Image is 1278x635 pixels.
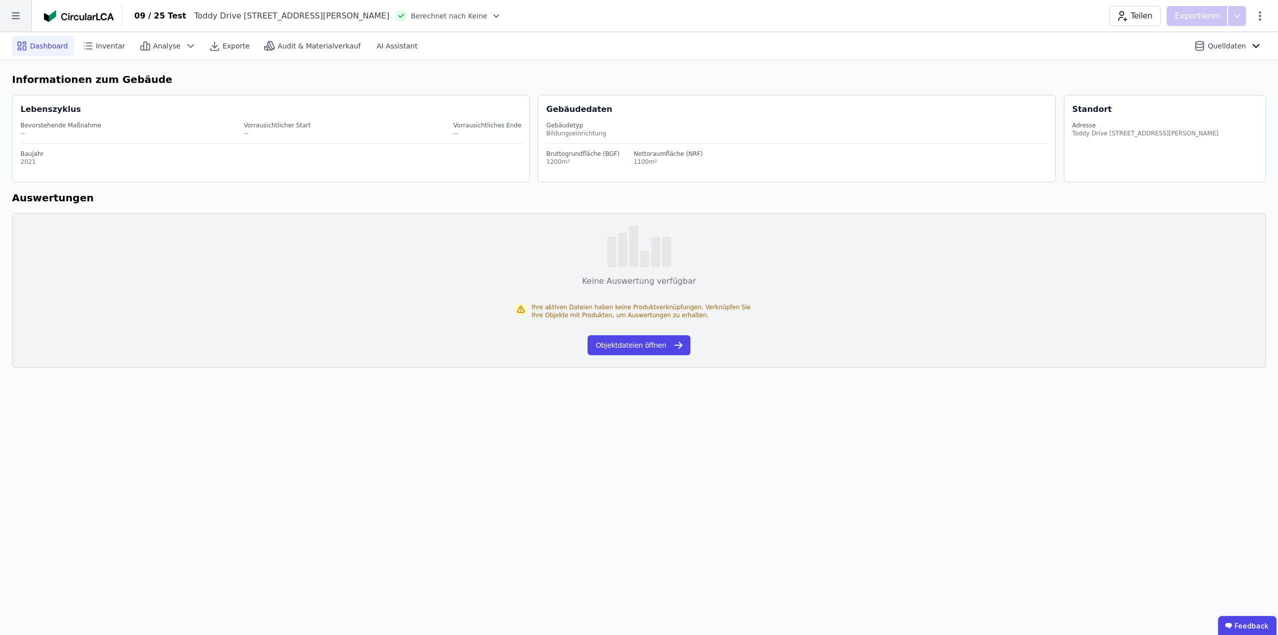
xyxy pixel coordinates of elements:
div: Keine Auswertung verfügbar [582,275,696,287]
div: Baujahr [20,150,523,158]
span: Analyse [153,41,181,51]
h6: Auswertungen [12,190,1266,205]
div: Adresse [1072,121,1219,129]
img: Concular [44,10,114,22]
div: Ihre aktiven Dateien haben keine Produktverknüpfungen. Verknüpfen Sie Ihre Objekte mit Produkten,... [532,303,764,319]
h6: Informationen zum Gebäude [12,72,1266,87]
span: Dashboard [30,41,68,51]
span: Inventar [96,41,125,51]
div: Nettoraumfläche (NRF) [634,150,703,158]
span: Berechnet nach Keine [411,11,487,21]
button: Teilen [1109,6,1161,26]
div: 1100m² [634,158,703,166]
div: Standort [1072,103,1112,115]
div: 09 / 25 Test [134,10,186,22]
div: -- [244,129,311,137]
div: Toddy Drive [STREET_ADDRESS][PERSON_NAME] [186,10,389,22]
span: Audit & Materialverkauf [278,41,360,51]
div: 2021 [20,158,523,166]
div: Toddy Drive [STREET_ADDRESS][PERSON_NAME] [1072,129,1219,137]
img: empty-state [607,226,671,267]
div: Bruttogrundfläche (BGF) [546,150,620,158]
div: 1200m² [546,158,620,166]
span: Exporte [223,41,250,51]
div: -- [453,129,521,137]
div: Gebäudetyp [546,121,1047,129]
div: Vorrausichtlicher Start [244,121,311,129]
div: -- [20,129,101,137]
div: Gebäudedaten [546,103,1055,115]
div: Vorrausichtliches Ende [453,121,521,129]
p: Exportieren [1175,10,1223,22]
button: Objektdateien öffnen [588,335,690,355]
div: Lebenszyklus [20,103,81,115]
span: AI Assistant [376,41,417,51]
div: Bildungseinrichtung [546,129,1047,137]
div: Bevorstehende Maßnahme [20,121,101,129]
span: Quelldaten [1208,41,1246,51]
